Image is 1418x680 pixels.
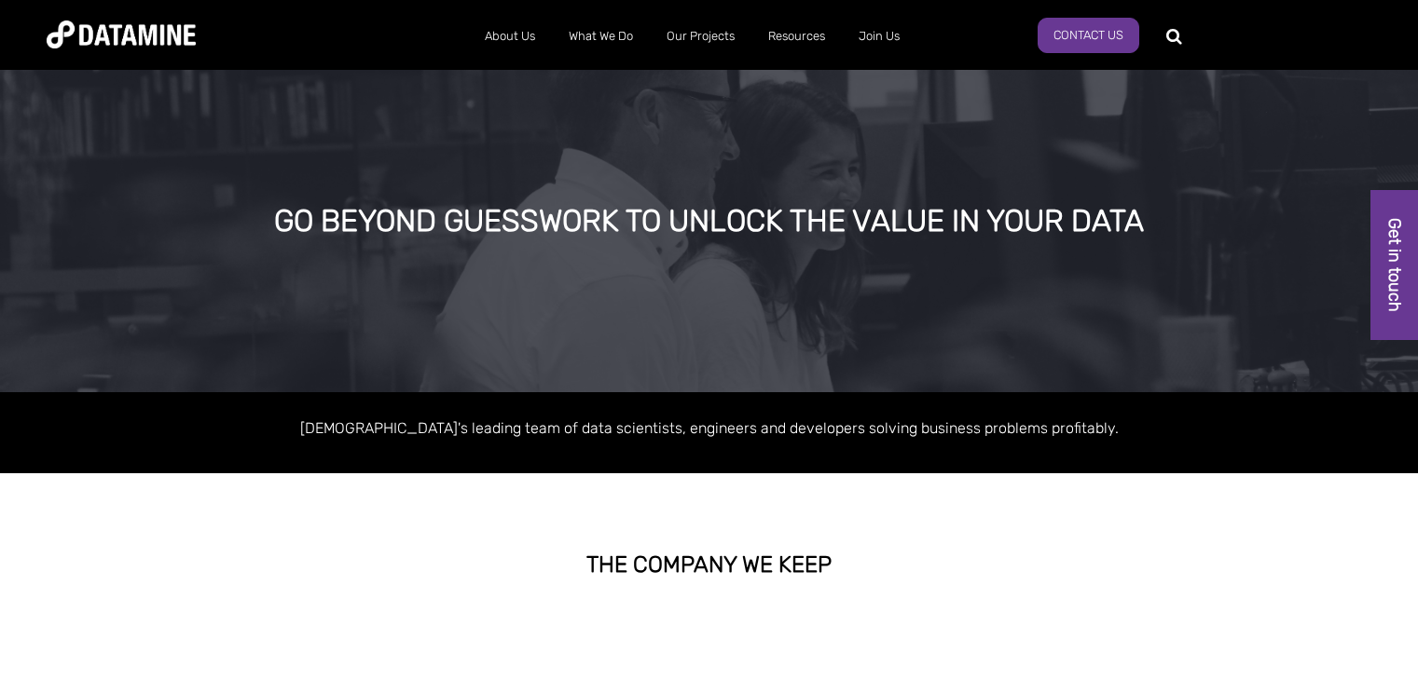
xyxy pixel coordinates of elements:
a: Our Projects [650,12,751,61]
a: What We Do [552,12,650,61]
img: Datamine [47,20,196,48]
a: About Us [468,12,552,61]
p: [DEMOGRAPHIC_DATA]'s leading team of data scientists, engineers and developers solving business p... [178,415,1241,441]
a: Join Us [842,12,916,61]
a: Get in touch [1370,190,1418,340]
a: Resources [751,12,842,61]
a: Contact Us [1038,18,1139,53]
div: GO BEYOND GUESSWORK TO UNLOCK THE VALUE IN YOUR DATA [166,205,1253,238]
strong: THE COMPANY WE KEEP [586,551,832,578]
